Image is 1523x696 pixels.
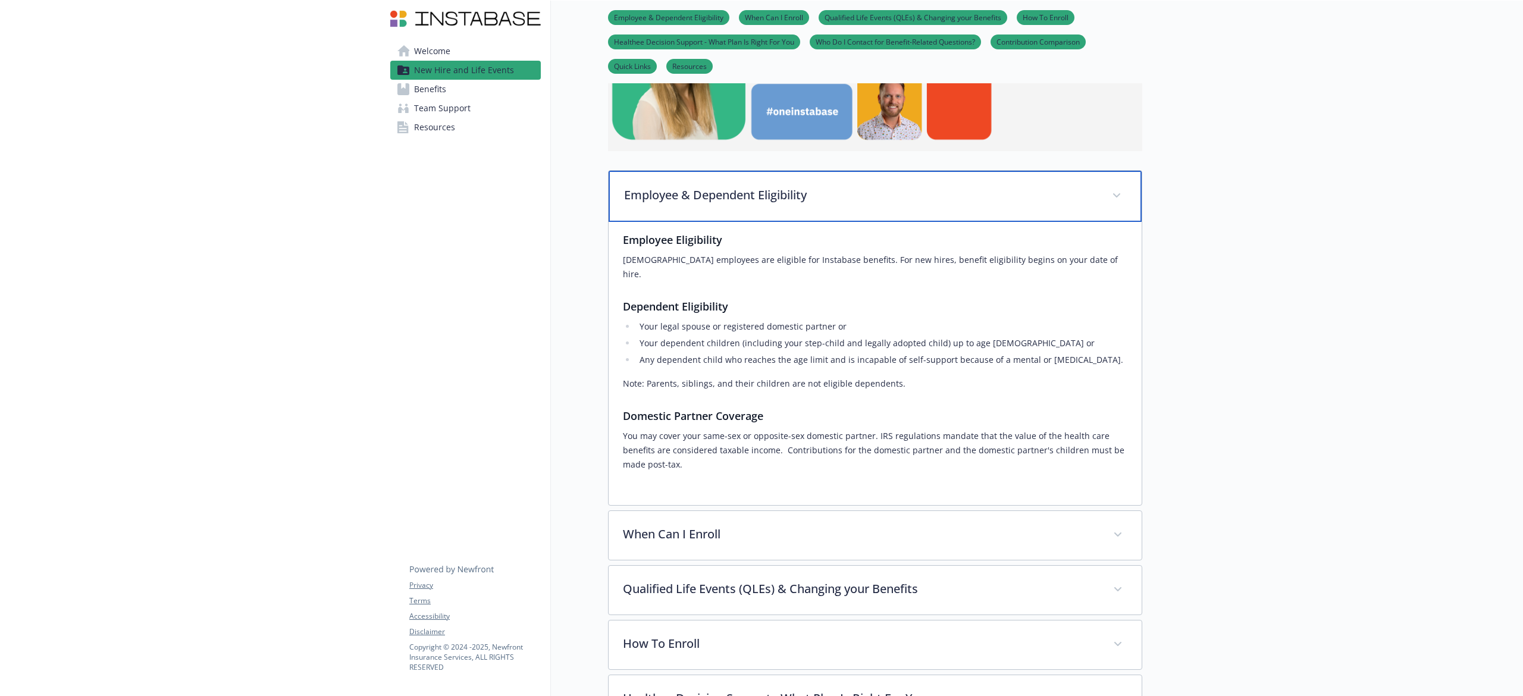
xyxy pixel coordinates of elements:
a: Resources [666,60,713,71]
div: When Can I Enroll [609,511,1142,560]
a: Accessibility [409,611,540,622]
span: Resources [414,118,455,137]
a: Team Support [390,99,541,118]
a: Quick Links [608,60,657,71]
a: Employee & Dependent Eligibility [608,11,729,23]
p: How To Enroll [623,635,1099,653]
p: [DEMOGRAPHIC_DATA] employees are eligible for Instabase benefits. For new hires, benefit eligibil... [623,253,1127,281]
h3: Dependent Eligibility [623,298,1127,315]
p: Employee & Dependent Eligibility [624,186,1098,204]
div: Employee & Dependent Eligibility [609,171,1142,222]
p: When Can I Enroll [623,525,1099,543]
h3: Domestic Partner Coverage [623,407,1127,424]
div: How To Enroll [609,620,1142,669]
a: Benefits [390,80,541,99]
p: Copyright © 2024 - 2025 , Newfront Insurance Services, ALL RIGHTS RESERVED [409,642,540,672]
a: Privacy [409,580,540,591]
div: Qualified Life Events (QLEs) & Changing your Benefits [609,566,1142,615]
a: Contribution Comparison [991,36,1086,47]
p: Qualified Life Events (QLEs) & Changing your Benefits [623,580,1099,598]
p: You may cover your same-sex or opposite-sex domestic partner. IRS regulations mandate that the va... [623,429,1127,472]
a: Terms [409,595,540,606]
p: Note: Parents, siblings, and their children are not eligible dependents. [623,377,1127,391]
span: Welcome [414,42,450,61]
span: Team Support [414,99,471,118]
li: Any dependent child who reaches the age limit and is incapable of self-support because of a menta... [636,353,1127,367]
h3: Employee Eligibility [623,231,1127,248]
a: When Can I Enroll [739,11,809,23]
a: Who Do I Contact for Benefit-Related Questions? [810,36,981,47]
a: How To Enroll [1017,11,1074,23]
a: New Hire and Life Events [390,61,541,80]
span: Benefits [414,80,446,99]
li: Your dependent children (including your step-child and legally adopted child) up to age [DEMOGRAP... [636,336,1127,350]
a: Qualified Life Events (QLEs) & Changing your Benefits [819,11,1007,23]
li: Your legal spouse or registered domestic partner or [636,319,1127,334]
span: New Hire and Life Events [414,61,514,80]
div: Employee & Dependent Eligibility [609,222,1142,505]
a: Welcome [390,42,541,61]
a: Healthee Decision Support - What Plan Is Right For You [608,36,800,47]
a: Disclaimer [409,626,540,637]
a: Resources [390,118,541,137]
